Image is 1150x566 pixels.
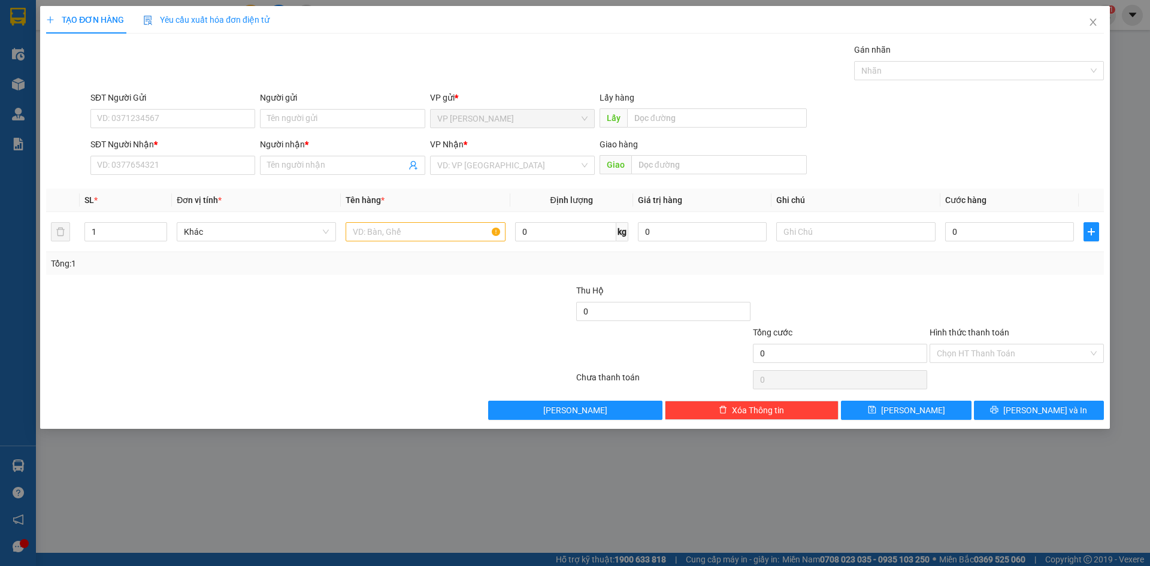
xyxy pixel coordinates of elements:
span: Giao [600,155,631,174]
span: Lấy hàng [600,93,634,102]
input: 0 [638,222,767,241]
span: delete [719,405,727,415]
input: Dọc đường [627,108,807,128]
span: user-add [408,161,418,170]
button: delete [51,222,70,241]
span: SL [84,195,94,205]
span: Định lượng [550,195,593,205]
button: plus [1084,222,1099,241]
input: Dọc đường [631,155,807,174]
input: Ghi Chú [776,222,936,241]
button: save[PERSON_NAME] [841,401,971,420]
label: Hình thức thanh toán [930,328,1009,337]
span: close [1088,17,1098,27]
button: printer[PERSON_NAME] và In [974,401,1104,420]
label: Gán nhãn [854,45,891,55]
input: VD: Bàn, Ghế [346,222,505,241]
button: Close [1076,6,1110,40]
span: Lấy [600,108,627,128]
div: SĐT Người Gửi [90,91,255,104]
div: Người nhận [260,138,425,151]
span: Thu Hộ [576,286,604,295]
span: Khác [184,223,329,241]
span: [PERSON_NAME] và In [1003,404,1087,417]
div: SĐT Người Nhận [90,138,255,151]
button: [PERSON_NAME] [488,401,662,420]
button: deleteXóa Thông tin [665,401,839,420]
div: Chưa thanh toán [575,371,752,392]
span: [PERSON_NAME] [881,404,945,417]
span: TẠO ĐƠN HÀNG [46,15,124,25]
span: printer [990,405,998,415]
span: VP Phan Thiết [437,110,588,128]
span: Giao hàng [600,140,638,149]
span: Cước hàng [945,195,986,205]
span: plus [1084,227,1098,237]
span: [PERSON_NAME] [543,404,607,417]
div: Người gửi [260,91,425,104]
img: icon [143,16,153,25]
div: VP gửi [430,91,595,104]
span: kg [616,222,628,241]
div: Tổng: 1 [51,257,444,270]
span: plus [46,16,55,24]
span: Đơn vị tính [177,195,222,205]
span: Yêu cầu xuất hóa đơn điện tử [143,15,270,25]
span: Tên hàng [346,195,385,205]
span: Giá trị hàng [638,195,682,205]
span: Tổng cước [753,328,792,337]
span: VP Nhận [430,140,464,149]
span: save [868,405,876,415]
th: Ghi chú [771,189,940,212]
span: Xóa Thông tin [732,404,784,417]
